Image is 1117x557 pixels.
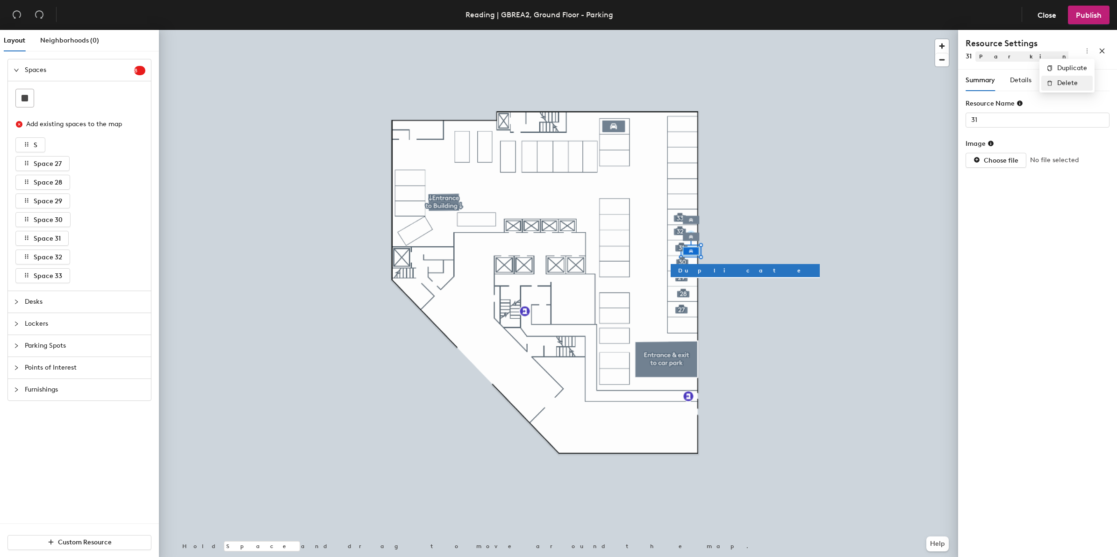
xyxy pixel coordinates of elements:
[16,121,22,128] span: close-circle
[34,160,62,168] span: Space 27
[966,37,1068,50] h4: Resource Settings
[25,291,145,313] span: Desks
[1057,78,1087,88] span: Delete
[966,100,1023,107] div: Resource Name
[966,153,1026,168] button: Choose file
[1076,11,1102,20] span: Publish
[58,538,112,546] span: Custom Resource
[678,266,812,275] span: Duplicate
[1047,80,1053,86] span: delete
[966,76,995,84] span: Summary
[14,365,19,371] span: collapsed
[1084,48,1090,54] span: more
[7,6,26,24] button: Undo (⌘ + Z)
[30,6,49,24] button: Redo (⌘ + ⇧ + Z)
[34,197,62,205] span: Space 29
[1030,155,1079,165] span: No file selected
[15,212,71,227] button: Space 30
[34,141,37,149] span: S
[1030,6,1064,24] button: Close
[1010,76,1031,84] span: Details
[966,52,972,60] span: 31
[15,137,45,152] button: S
[12,10,21,19] span: undo
[15,231,69,246] button: Space 31
[15,250,70,264] button: Space 32
[14,343,19,349] span: collapsed
[966,113,1110,128] input: Unknown Parking Spots
[1099,48,1105,54] span: close
[26,119,137,129] div: Add existing spaces to the map
[15,193,70,208] button: Space 29
[25,59,134,81] span: Spaces
[25,335,145,357] span: Parking Spots
[14,67,19,73] span: expanded
[465,9,613,21] div: Reading | GBREA2, Ground Floor - Parking
[4,36,25,44] span: Layout
[671,264,820,277] button: Duplicate
[14,387,19,393] span: collapsed
[34,216,63,224] span: Space 30
[40,36,99,44] span: Neighborhoods (0)
[7,535,151,550] button: Custom Resource
[25,379,145,400] span: Furnishings
[1038,11,1056,20] span: Close
[34,179,62,186] span: Space 28
[34,253,62,261] span: Space 32
[966,140,994,148] div: Image
[15,156,70,171] button: Space 27
[15,175,70,190] button: Space 28
[15,268,70,283] button: Space 33
[25,313,145,335] span: Lockers
[1057,63,1087,73] span: Duplicate
[1068,6,1110,24] button: Publish
[134,67,145,74] span: 8
[14,299,19,305] span: collapsed
[984,157,1018,164] span: Choose file
[34,272,62,280] span: Space 33
[1047,65,1053,71] span: copy
[926,536,949,551] button: Help
[134,66,145,75] sup: 8
[34,235,61,243] span: Space 31
[25,357,145,378] span: Points of Interest
[14,321,19,327] span: collapsed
